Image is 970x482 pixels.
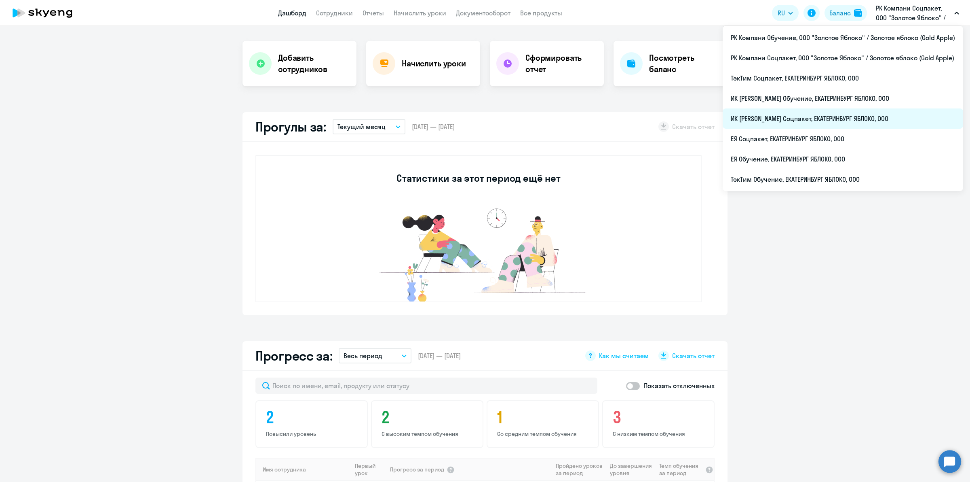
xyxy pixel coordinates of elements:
[352,458,389,481] th: Первый урок
[394,9,446,17] a: Начислить уроки
[256,458,352,481] th: Имя сотрудника
[876,3,951,23] p: РК Компани Соцпакет, ООО "Золотое Яблоко" / Золотое яблоко (Gold Apple)
[255,378,597,394] input: Поиск по имени, email, продукту или статусу
[337,122,386,132] p: Текущий месяц
[607,458,656,481] th: До завершения уровня
[525,52,597,75] h4: Сформировать отчет
[266,408,360,427] h4: 2
[402,58,466,69] h4: Начислить уроки
[357,204,600,302] img: no-data
[266,430,360,437] p: Повысили уровень
[854,9,862,17] img: balance
[418,351,461,360] span: [DATE] — [DATE]
[278,52,350,75] h4: Добавить сотрудников
[613,408,706,427] h4: 3
[552,458,607,481] th: Пройдено уроков за период
[829,8,851,18] div: Баланс
[333,119,405,134] button: Текущий месяц
[778,8,785,18] span: RU
[396,172,560,185] h3: Статистики за этот период ещё нет
[599,351,649,360] span: Как мы считаем
[255,348,332,364] h2: Прогресс за:
[278,9,306,17] a: Дашборд
[672,351,715,360] span: Скачать отчет
[363,9,384,17] a: Отчеты
[497,430,591,437] p: Со средним темпом обучения
[649,52,721,75] h4: Посмотреть баланс
[644,381,715,391] p: Показать отключенных
[659,462,703,477] span: Темп обучения за период
[382,408,475,427] h4: 2
[497,408,591,427] h4: 1
[412,122,455,131] span: [DATE] — [DATE]
[772,5,799,21] button: RU
[344,351,382,361] p: Весь период
[456,9,510,17] a: Документооборот
[255,119,326,135] h2: Прогулы за:
[613,430,706,437] p: С низким темпом обучения
[872,3,963,23] button: РК Компани Соцпакет, ООО "Золотое Яблоко" / Золотое яблоко (Gold Apple)
[390,466,444,473] span: Прогресс за период
[824,5,867,21] button: Балансbalance
[520,9,562,17] a: Все продукты
[382,430,475,437] p: С высоким темпом обучения
[316,9,353,17] a: Сотрудники
[339,348,411,363] button: Весь период
[723,26,963,191] ul: RU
